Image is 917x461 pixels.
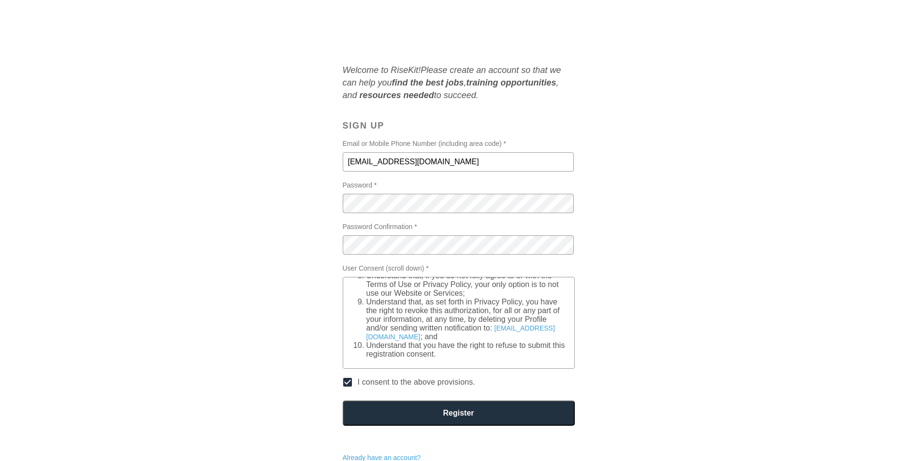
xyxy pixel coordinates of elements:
[343,264,575,272] span: User Consent (scroll down) *
[358,376,475,388] p: I consent to the above provisions.
[421,332,438,341] span: ; and
[366,272,559,297] span: Understand that, if you do not fully agree to or with the Terms of Use or Privacy Policy, your on...
[366,324,555,341] a: [EMAIL_ADDRESS][DOMAIN_NAME]
[392,78,464,87] strong: find the best jobs
[343,401,575,426] input: Register
[343,223,575,255] label: Password Confirmation *
[343,194,574,213] input: Password *
[343,152,574,172] input: Email or Mobile Phone Number (including area code) *
[343,235,574,255] input: Password Confirmation *
[343,140,575,172] label: Email or Mobile Phone Number (including area code) *
[360,90,434,100] strong: resources needed
[343,121,575,131] h3: Sign Up
[366,298,560,332] span: Understand that, as set forth in Privacy Policy, you have the right to revoke this authorization,...
[466,78,556,87] strong: training opportunities
[343,64,575,101] p: Welcome to RiseKit! Please create an account so that we can help you , , and to succeed.
[366,341,565,358] span: Understand that you have the right to refuse to submit this registration consent.
[343,181,575,213] label: Password *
